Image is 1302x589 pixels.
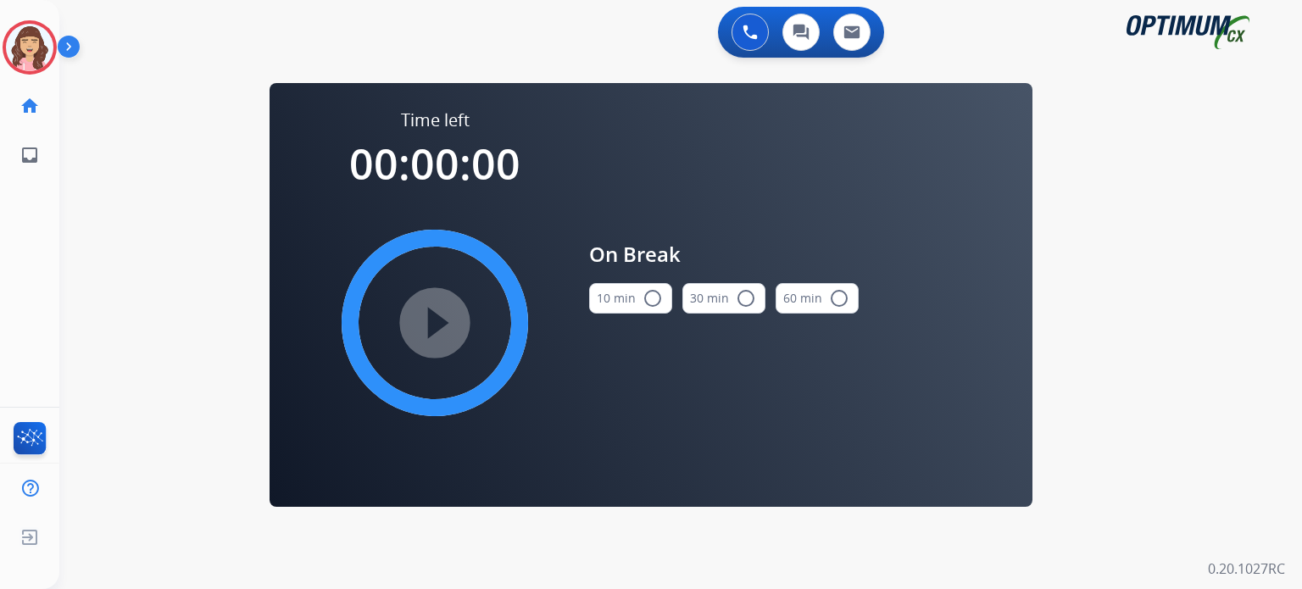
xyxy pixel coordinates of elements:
span: Time left [401,108,470,132]
button: 30 min [682,283,765,314]
img: avatar [6,24,53,71]
mat-icon: home [19,96,40,116]
button: 60 min [776,283,859,314]
mat-icon: radio_button_unchecked [736,288,756,308]
span: On Break [589,239,859,269]
mat-icon: inbox [19,145,40,165]
button: 10 min [589,283,672,314]
mat-icon: radio_button_unchecked [643,288,663,308]
p: 0.20.1027RC [1208,558,1285,579]
mat-icon: radio_button_unchecked [829,288,849,308]
span: 00:00:00 [349,135,520,192]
